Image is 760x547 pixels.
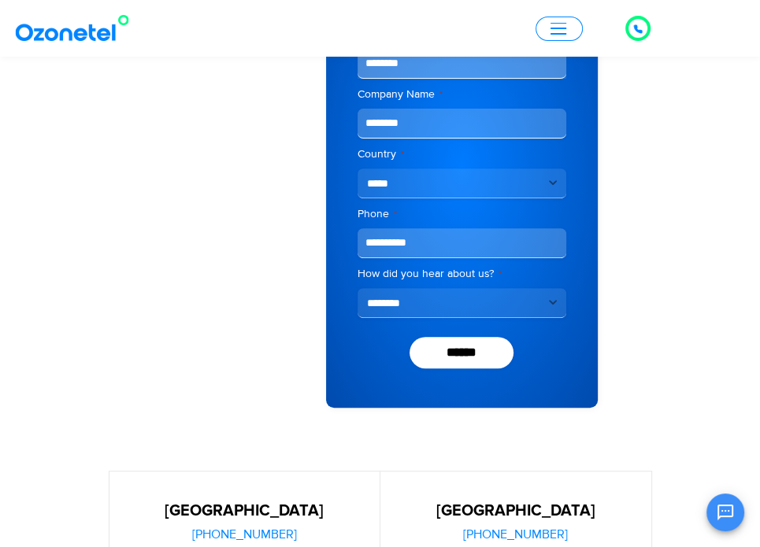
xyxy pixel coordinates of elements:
[192,528,297,541] a: [PHONE_NUMBER]
[125,503,364,519] h5: [GEOGRAPHIC_DATA]
[706,493,744,531] button: Open chat
[358,87,566,102] label: Company Name
[358,146,566,162] label: Country
[396,503,636,519] h5: [GEOGRAPHIC_DATA]
[358,266,566,282] label: How did you hear about us?
[463,528,568,541] a: [PHONE_NUMBER]
[358,206,566,222] label: Phone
